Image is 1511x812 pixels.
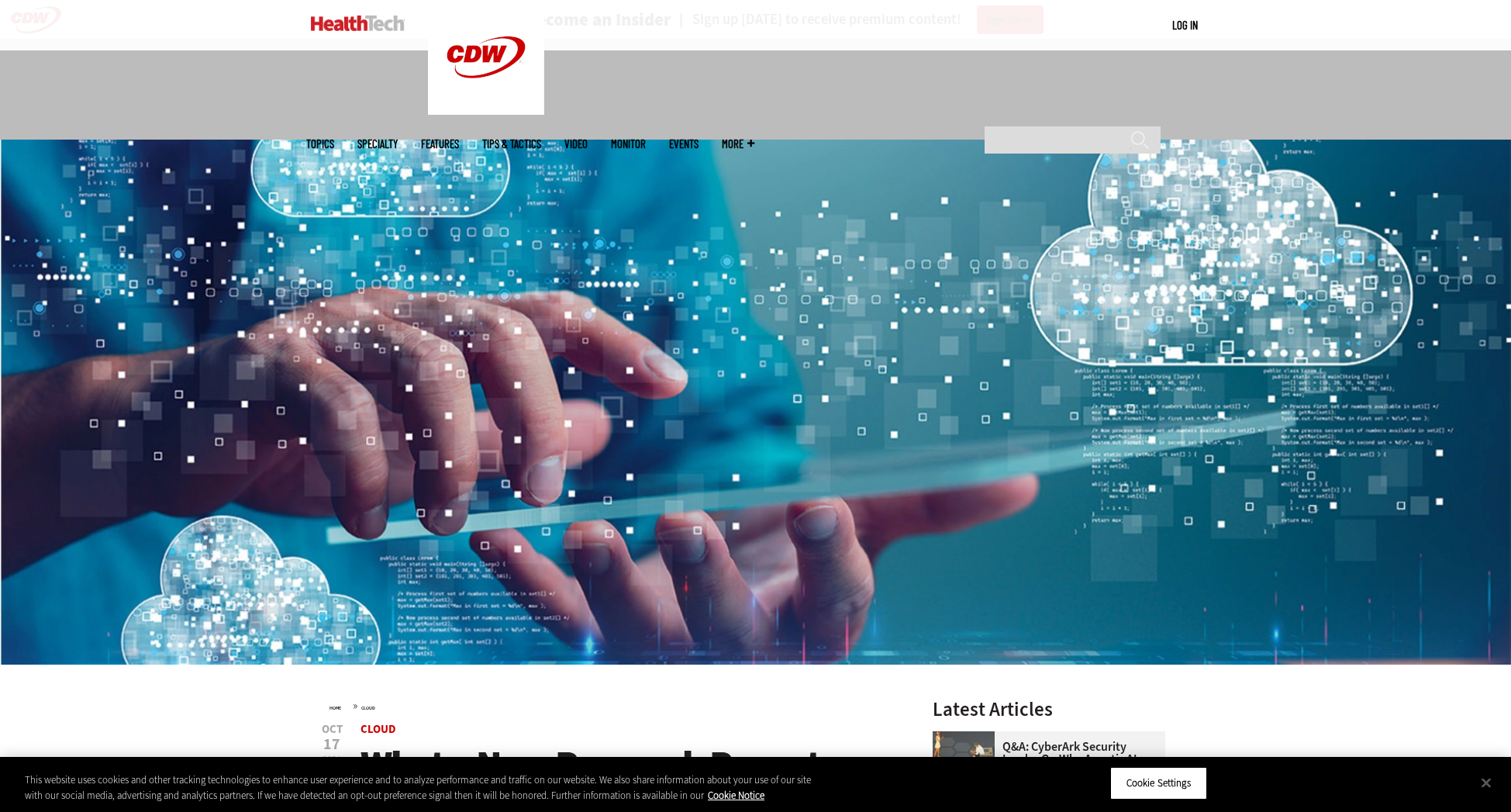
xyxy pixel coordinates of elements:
[361,721,396,737] a: Cloud
[933,741,1156,790] a: Q&A: CyberArk Security Leader on Why Agentic AI Makes Zero Trust More Important Than Ever
[564,138,588,150] a: Video
[669,138,699,150] a: Events
[1469,765,1503,800] button: Close
[357,138,398,150] span: Specialty
[322,724,343,735] span: Oct
[933,731,1002,744] a: Group of humans and robots accessing a network
[1110,767,1207,800] button: Cookie Settings
[306,138,334,150] span: Topics
[329,700,892,712] div: »
[611,138,646,150] a: MonITor
[428,102,544,119] a: CDW
[1172,18,1198,32] a: Log in
[25,772,831,803] div: This website uses cookies and other tracking technologies to enhance user experience and to analy...
[361,705,375,711] a: Cloud
[708,789,764,802] a: More information about your privacy
[1172,17,1198,33] div: User menu
[933,700,1165,719] h3: Latest Articles
[329,705,341,711] a: Home
[722,138,754,150] span: More
[311,16,405,31] img: Home
[322,737,343,752] span: 17
[933,731,995,793] img: Group of humans and robots accessing a network
[421,138,459,150] a: Features
[482,138,541,150] a: Tips & Tactics
[323,753,341,765] span: 2024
